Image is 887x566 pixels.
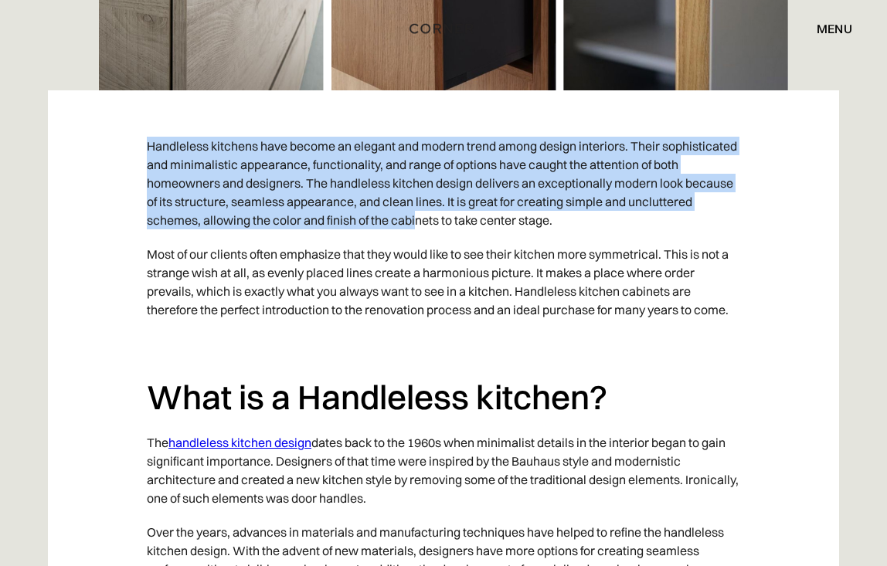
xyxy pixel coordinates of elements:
p: Most of our clients often emphasize that they would like to see their kitchen more symmetrical. T... [147,237,740,327]
p: ‍ [147,327,740,361]
h2: What is a Handleless kitchen? [147,376,740,419]
p: Handleless kitchens have become an elegant and modern trend among design interiors. Their sophist... [147,129,740,237]
div: menu [801,15,852,42]
a: home [401,19,486,39]
p: The dates back to the 1960s when minimalist details in the interior began to gain significant imp... [147,425,740,515]
a: handleless kitchen design [168,435,311,450]
div: menu [817,22,852,35]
